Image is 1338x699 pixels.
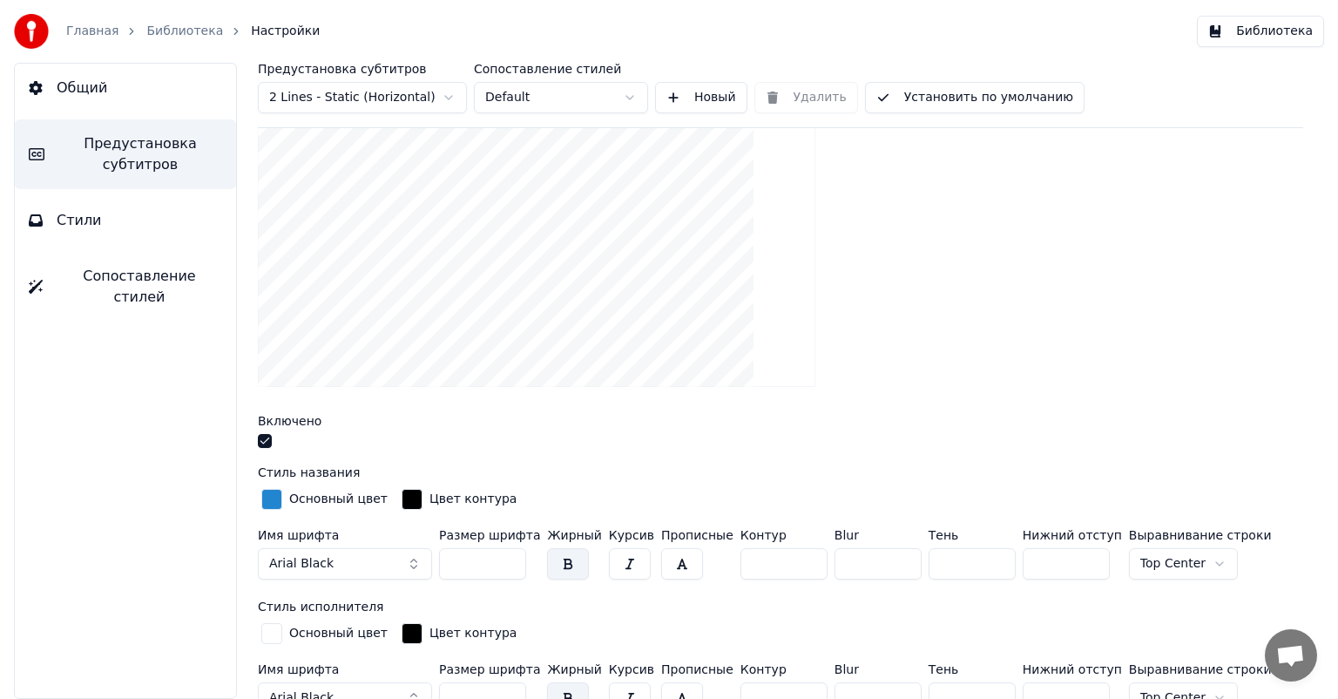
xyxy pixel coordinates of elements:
label: Нижний отступ [1023,529,1122,541]
button: Цвет контура [398,620,520,648]
span: Стили [57,210,102,231]
label: Blur [835,529,922,541]
span: Предустановка субтитров [58,133,222,175]
nav: breadcrumb [66,23,320,40]
label: Предустановка субтитров [258,63,467,75]
button: Библиотека [1197,16,1324,47]
button: Предустановка субтитров [15,119,236,189]
label: Имя шрифта [258,663,432,675]
label: Включено [258,415,321,427]
label: Курсив [609,529,654,541]
button: Сопоставление стилей [15,252,236,322]
label: Стиль названия [258,466,360,478]
label: Выравнивание строки [1129,529,1272,541]
label: Сопоставление стилей [474,63,648,75]
label: Размер шрифта [439,663,540,675]
div: Цвет контура [429,491,517,508]
label: Имя шрифта [258,529,432,541]
label: Размер шрифта [439,529,540,541]
a: Главная [66,23,118,40]
img: youka [14,14,49,49]
label: Стиль исполнителя [258,601,384,613]
button: Основный цвет [258,620,391,648]
div: Цвет контура [429,625,517,642]
label: Тень [929,663,1016,675]
label: Курсив [609,663,654,675]
label: Контур [740,529,828,541]
label: Прописные [661,663,733,675]
label: Жирный [547,663,601,675]
button: Стили [15,196,236,245]
div: Открытый чат [1265,629,1317,682]
button: Общий [15,64,236,112]
label: Тень [929,529,1016,541]
button: Установить по умолчанию [865,82,1085,113]
label: Выравнивание строки [1129,663,1272,675]
label: Нижний отступ [1023,663,1122,675]
span: Настройки [251,23,320,40]
label: Прописные [661,529,733,541]
a: Библиотека [146,23,223,40]
button: Цвет контура [398,485,520,513]
label: Blur [835,663,922,675]
span: Общий [57,78,107,98]
label: Контур [740,663,828,675]
button: Основный цвет [258,485,391,513]
div: Основный цвет [289,491,388,508]
span: Arial Black [269,555,334,573]
div: Основный цвет [289,625,388,642]
span: Сопоставление стилей [57,266,222,308]
label: Жирный [547,529,601,541]
button: Новый [655,82,747,113]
